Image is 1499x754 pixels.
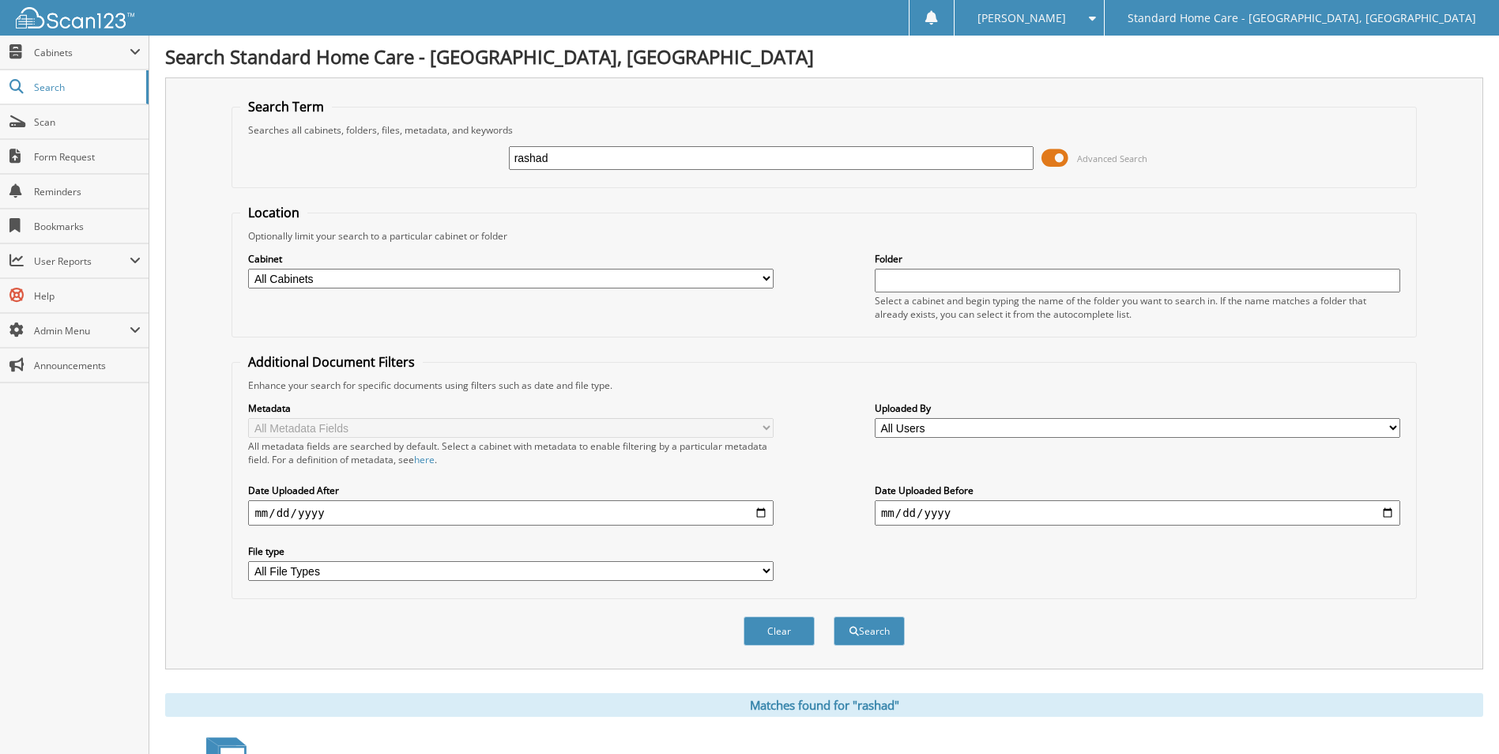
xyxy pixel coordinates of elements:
[16,7,134,28] img: scan123-logo-white.svg
[34,46,130,59] span: Cabinets
[34,324,130,337] span: Admin Menu
[165,43,1483,70] h1: Search Standard Home Care - [GEOGRAPHIC_DATA], [GEOGRAPHIC_DATA]
[34,220,141,233] span: Bookmarks
[414,453,435,466] a: here
[875,484,1400,497] label: Date Uploaded Before
[34,254,130,268] span: User Reports
[875,500,1400,526] input: end
[977,13,1066,23] span: [PERSON_NAME]
[240,204,307,221] legend: Location
[240,229,1407,243] div: Optionally limit your search to a particular cabinet or folder
[248,402,774,415] label: Metadata
[875,252,1400,266] label: Folder
[1128,13,1476,23] span: Standard Home Care - [GEOGRAPHIC_DATA], [GEOGRAPHIC_DATA]
[34,359,141,372] span: Announcements
[34,289,141,303] span: Help
[248,439,774,466] div: All metadata fields are searched by default. Select a cabinet with metadata to enable filtering b...
[248,545,774,558] label: File type
[834,616,905,646] button: Search
[248,484,774,497] label: Date Uploaded After
[34,150,141,164] span: Form Request
[240,123,1407,137] div: Searches all cabinets, folders, files, metadata, and keywords
[248,252,774,266] label: Cabinet
[1077,153,1147,164] span: Advanced Search
[248,500,774,526] input: start
[34,185,141,198] span: Reminders
[875,402,1400,415] label: Uploaded By
[875,294,1400,321] div: Select a cabinet and begin typing the name of the folder you want to search in. If the name match...
[34,81,138,94] span: Search
[34,115,141,129] span: Scan
[165,693,1483,717] div: Matches found for "rashad"
[744,616,815,646] button: Clear
[240,353,423,371] legend: Additional Document Filters
[240,98,332,115] legend: Search Term
[240,379,1407,392] div: Enhance your search for specific documents using filters such as date and file type.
